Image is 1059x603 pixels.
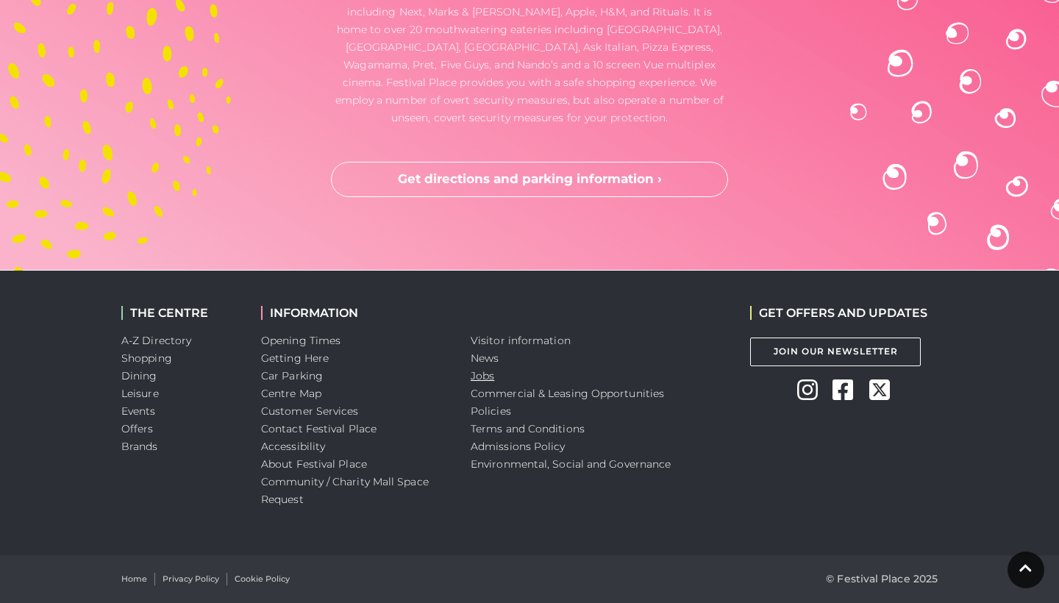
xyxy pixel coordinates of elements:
[471,422,585,435] a: Terms and Conditions
[750,306,927,320] h2: GET OFFERS AND UPDATES
[331,162,728,197] a: Get directions and parking information ›
[471,457,671,471] a: Environmental, Social and Governance
[261,457,367,471] a: About Festival Place
[261,352,329,365] a: Getting Here
[261,387,321,400] a: Centre Map
[261,404,359,418] a: Customer Services
[121,573,147,585] a: Home
[471,440,566,453] a: Admissions Policy
[471,369,494,382] a: Jobs
[471,334,571,347] a: Visitor information
[121,334,191,347] a: A-Z Directory
[261,334,340,347] a: Opening Times
[471,404,511,418] a: Policies
[121,387,159,400] a: Leisure
[163,573,219,585] a: Privacy Policy
[261,440,325,453] a: Accessibility
[261,306,449,320] h2: INFORMATION
[261,422,377,435] a: Contact Festival Place
[121,422,154,435] a: Offers
[121,440,158,453] a: Brands
[121,306,239,320] h2: THE CENTRE
[235,573,290,585] a: Cookie Policy
[121,352,172,365] a: Shopping
[121,404,156,418] a: Events
[261,475,429,506] a: Community / Charity Mall Space Request
[261,369,323,382] a: Car Parking
[826,570,938,588] p: © Festival Place 2025
[121,369,157,382] a: Dining
[750,338,921,366] a: Join Our Newsletter
[471,352,499,365] a: News
[471,387,664,400] a: Commercial & Leasing Opportunities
